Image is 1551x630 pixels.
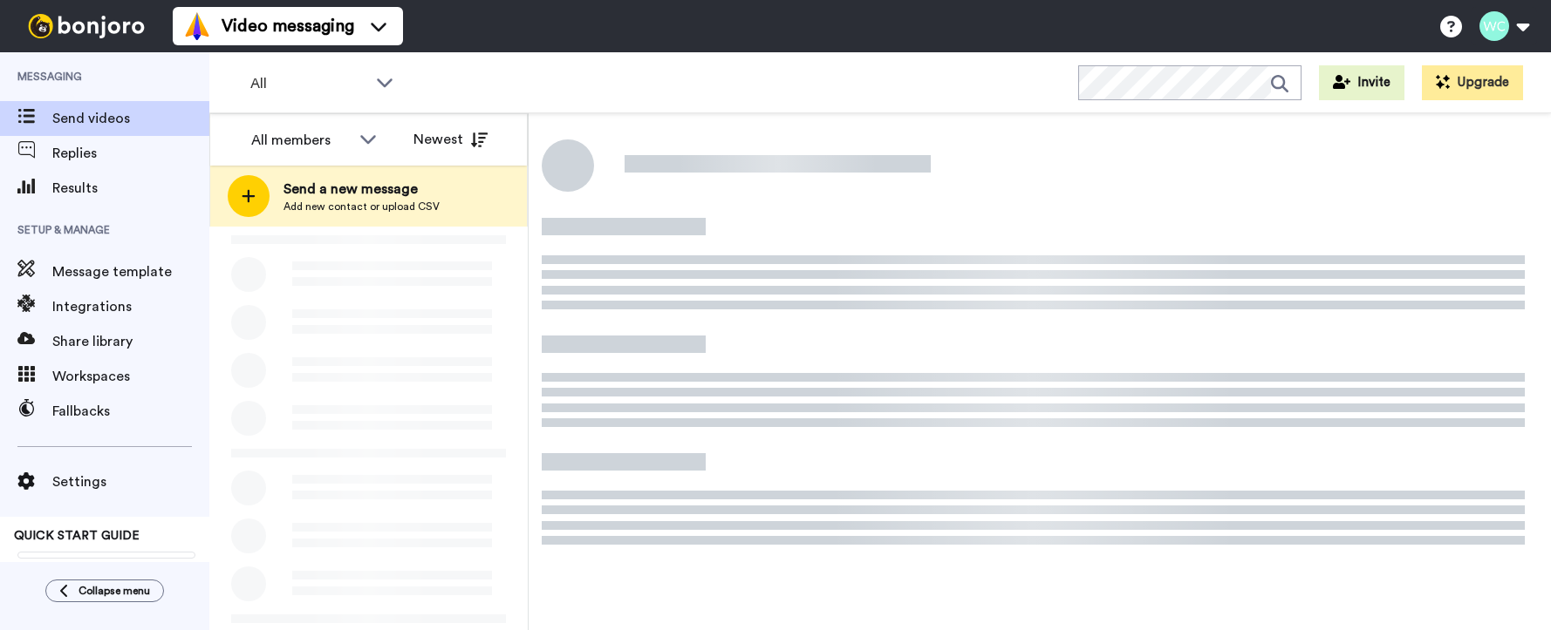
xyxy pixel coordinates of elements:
span: Replies [52,143,209,164]
img: vm-color.svg [183,12,211,40]
button: Newest [400,122,501,157]
div: All members [251,130,351,151]
button: Collapse menu [45,579,164,602]
span: Collapse menu [79,584,150,598]
span: Add new contact or upload CSV [284,200,440,213]
span: QUICK START GUIDE [14,530,140,542]
span: Message template [52,261,209,282]
span: Share library [52,331,209,352]
img: bj-logo-header-white.svg [21,14,152,38]
span: Settings [52,471,209,492]
span: Send videos [52,108,209,129]
span: Send a new message [284,179,440,200]
span: Video messaging [222,14,354,38]
span: Results [52,178,209,199]
span: Integrations [52,296,209,317]
span: All [250,73,367,94]
span: Fallbacks [52,401,209,422]
button: Upgrade [1422,65,1523,100]
button: Invite [1319,65,1404,100]
span: Workspaces [52,366,209,387]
